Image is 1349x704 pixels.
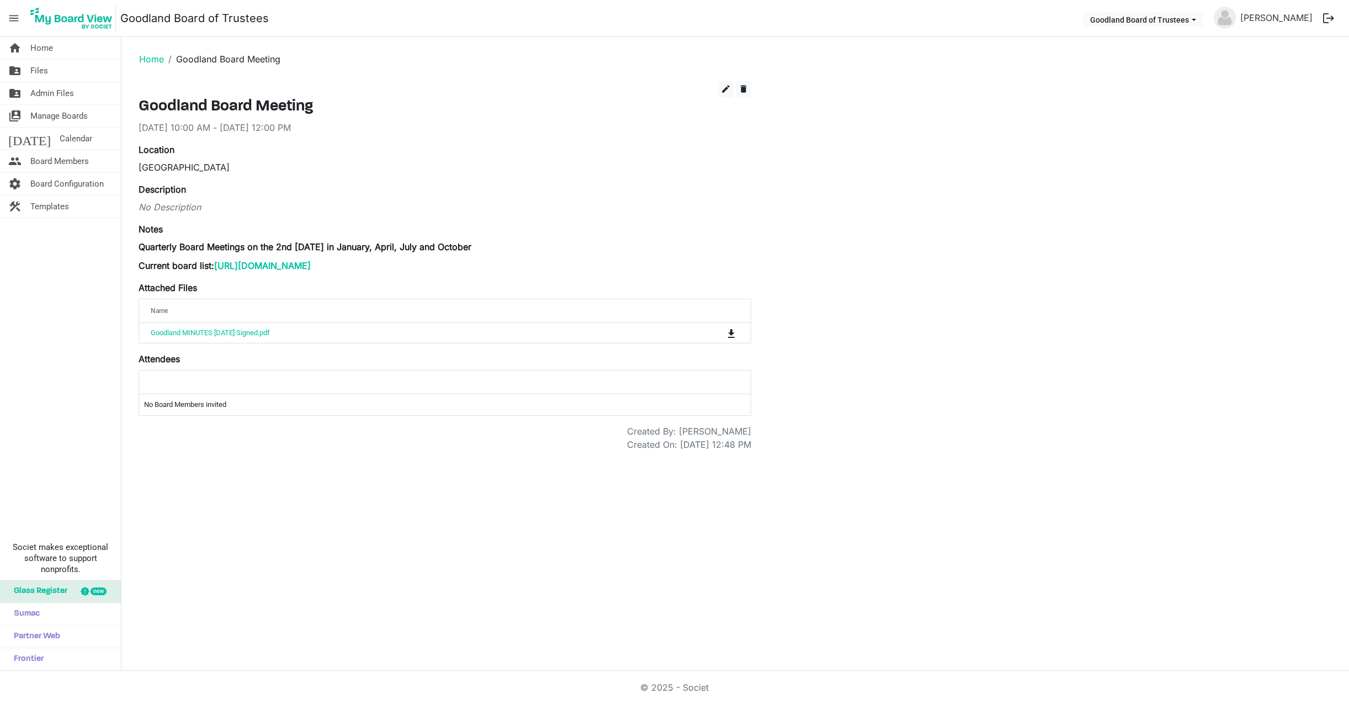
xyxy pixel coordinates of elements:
img: no-profile-picture.svg [1214,7,1236,29]
span: folder_shared [8,82,22,104]
span: people [8,150,22,172]
label: Notes [139,223,163,236]
label: Attendees [139,352,180,366]
span: Files [30,60,48,82]
a: © 2025 - Societ [640,682,709,693]
span: Board Configuration [30,173,104,195]
h3: Goodland Board Meeting [139,98,751,117]
span: Sumac [8,603,40,625]
div: Created On: [DATE] 12:48 PM [627,438,751,451]
span: folder_shared [8,60,22,82]
span: edit [721,84,731,94]
a: [PERSON_NAME] [1236,7,1317,29]
span: Templates [30,195,69,218]
div: [DATE] 10:00 AM - [DATE] 12:00 PM [139,121,751,134]
label: Location [139,143,174,156]
span: Calendar [60,128,92,150]
label: Description [139,183,186,196]
span: Home [30,37,53,59]
div: No Description [139,200,751,214]
span: Manage Boards [30,105,88,127]
span: home [8,37,22,59]
span: Partner Web [8,626,60,648]
div: new [91,587,107,595]
span: Societ makes exceptional software to support nonprofits. [5,542,116,575]
button: delete [736,81,751,98]
li: Goodland Board Meeting [164,52,280,66]
span: Admin Files [30,82,74,104]
span: Current board list: [139,260,311,271]
span: menu [3,8,24,29]
a: [URL][DOMAIN_NAME] [214,260,311,271]
button: Download [724,325,739,341]
span: switch_account [8,105,22,127]
button: edit [718,81,734,98]
span: delete [739,84,748,94]
a: Home [139,54,164,65]
button: Goodland Board of Trustees dropdownbutton [1083,12,1203,27]
span: Glass Register [8,580,67,602]
span: construction [8,195,22,218]
a: My Board View Logo [27,4,120,32]
span: Board Members [30,150,89,172]
button: logout [1317,7,1340,30]
span: Frontier [8,648,44,670]
a: Goodland MINUTES [DATE] Signed.pdf [151,329,270,337]
td: is Command column column header [682,323,751,343]
img: My Board View Logo [27,4,116,32]
span: settings [8,173,22,195]
a: Goodland Board of Trustees [120,7,269,29]
span: Quarterly Board Meetings on the 2nd [DATE] in January, April, July and October [139,241,471,252]
div: [GEOGRAPHIC_DATA] [139,161,751,174]
label: Attached Files [139,281,197,294]
span: Name [151,307,168,315]
td: No Board Members invited [139,394,751,415]
td: Goodland MINUTES July 11, 2025 Signed.pdf is template cell column header Name [139,323,682,343]
span: [DATE] [8,128,51,150]
div: Created By: [PERSON_NAME] [627,425,751,438]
